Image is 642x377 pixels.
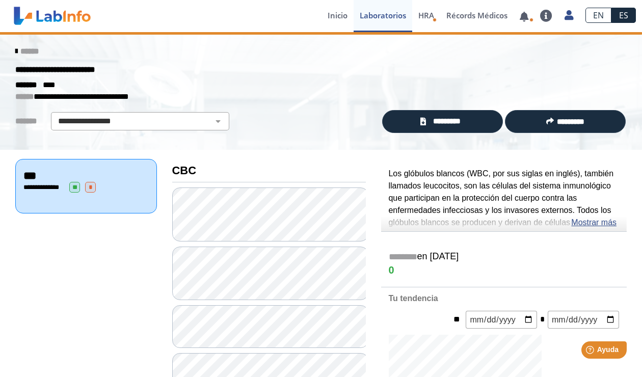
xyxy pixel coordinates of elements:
iframe: Help widget launcher [551,337,631,366]
h5: en [DATE] [389,251,620,263]
h4: 0 [389,264,620,277]
input: mm/dd/yyyy [548,311,619,329]
a: ES [611,8,636,23]
b: CBC [172,164,197,177]
a: Mostrar más [571,217,617,229]
a: EN [585,8,611,23]
b: Tu tendencia [389,294,438,303]
input: mm/dd/yyyy [466,311,537,329]
p: Los glóbulos blancos (WBC, por sus siglas en inglés), también llamados leucocitos, son las célula... [389,168,620,351]
span: HRA [418,10,434,20]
